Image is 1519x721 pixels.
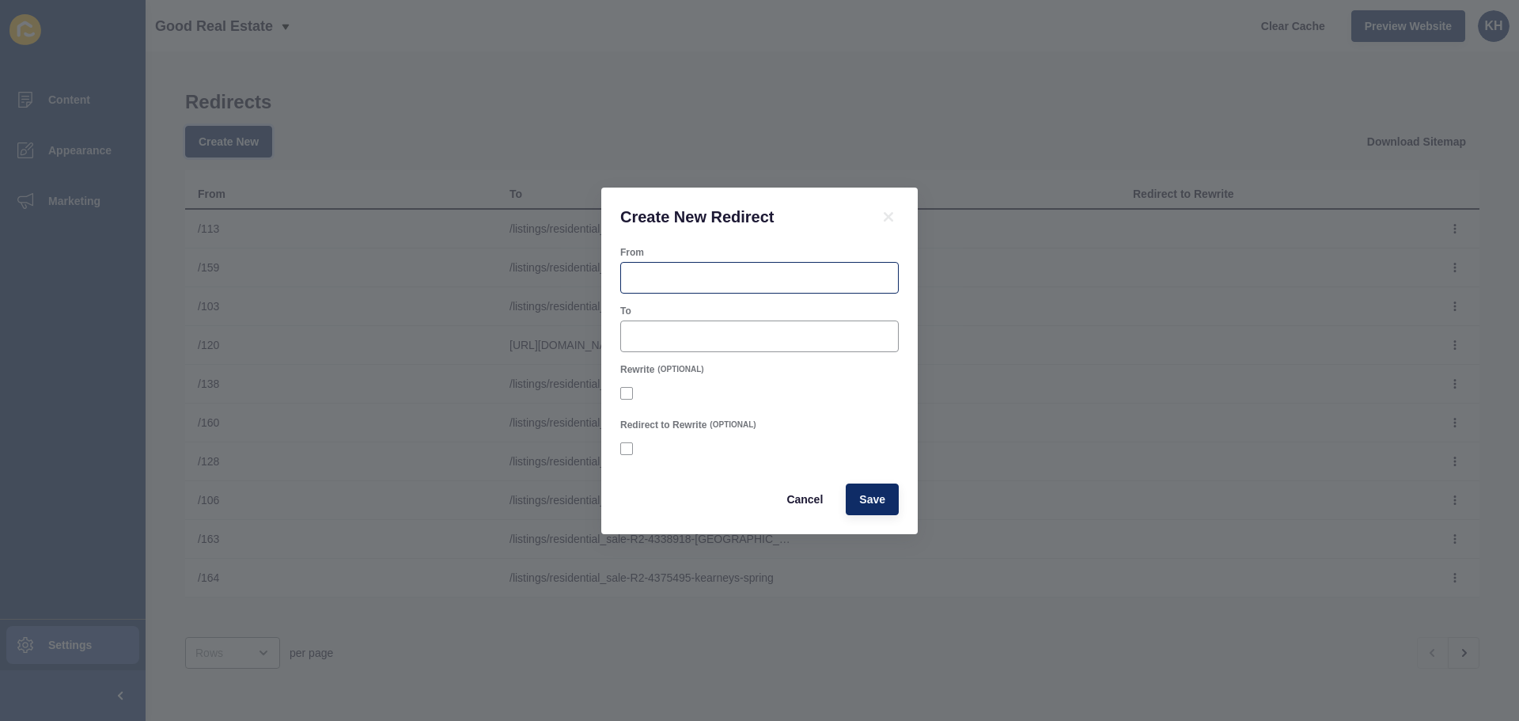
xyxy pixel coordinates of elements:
[620,207,859,227] h1: Create New Redirect
[620,363,654,376] label: Rewrite
[620,246,644,259] label: From
[786,491,823,507] span: Cancel
[620,419,706,431] label: Redirect to Rewrite
[773,484,836,515] button: Cancel
[620,305,631,317] label: To
[710,419,756,431] span: (OPTIONAL)
[657,364,703,375] span: (OPTIONAL)
[859,491,885,507] span: Save
[846,484,899,515] button: Save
